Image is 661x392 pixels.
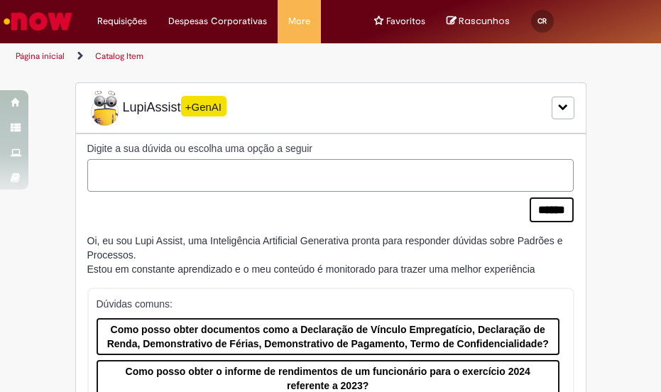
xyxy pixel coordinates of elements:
[288,14,310,28] span: More
[386,14,425,28] span: Favoritos
[97,297,559,311] p: Dúvidas comuns:
[87,90,226,126] span: LupiAssist
[87,90,123,126] img: Lupi
[1,7,75,36] img: ServiceNow
[75,82,586,134] div: LupiLupiAssist+GenAI
[447,14,510,28] a: No momento, sua lista de rascunhos tem 0 Itens
[11,43,320,70] ul: Trilhas de página
[537,16,547,26] span: CR
[87,234,574,276] div: Oi, eu sou Lupi Assist, uma Inteligência Artificial Generativa pronta para responder dúvidas sobr...
[168,14,267,28] span: Despesas Corporativas
[16,50,65,62] a: Página inicial
[97,14,147,28] span: Requisições
[459,14,510,28] span: Rascunhos
[87,141,574,156] label: Digite a sua dúvida ou escolha uma opção a seguir
[97,318,559,355] button: Como posso obter documentos como a Declaração de Vínculo Empregatício, Declaração de Renda, Demon...
[95,50,143,62] a: Catalog Item
[181,96,226,116] span: +GenAI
